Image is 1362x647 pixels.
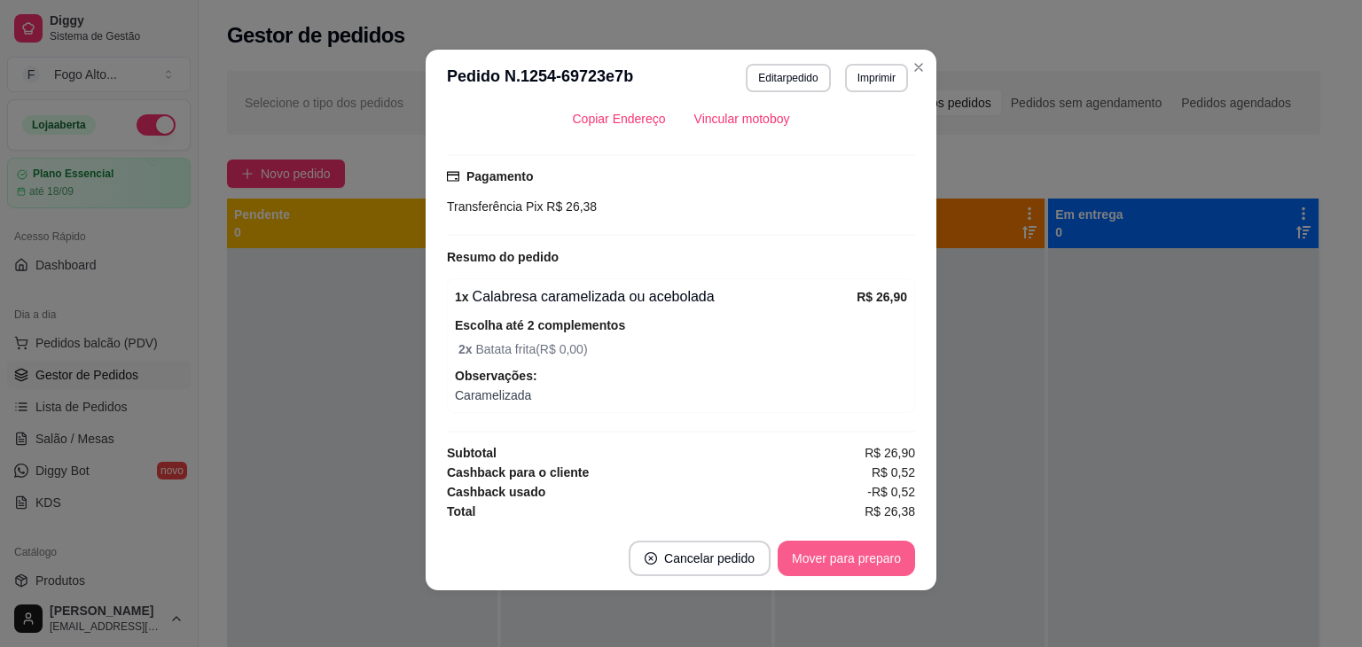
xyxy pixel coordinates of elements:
[857,290,907,304] strong: R$ 26,90
[447,250,559,264] strong: Resumo do pedido
[447,446,497,460] strong: Subtotal
[867,482,915,502] span: -R$ 0,52
[458,339,907,359] span: Batata frita ( R$ 0,00 )
[455,369,537,383] strong: Observações:
[629,541,771,576] button: close-circleCancelar pedido
[447,465,589,479] strong: Cashback para o cliente
[447,504,475,518] strong: Total
[865,502,915,521] span: R$ 26,38
[455,386,907,405] span: Caramelizada
[466,169,533,183] strong: Pagamento
[872,463,915,482] span: R$ 0,52
[680,101,804,136] button: Vincular motoboy
[447,485,545,499] strong: Cashback usado
[746,64,830,92] button: Editarpedido
[447,64,633,92] h3: Pedido N. 1254-69723e7b
[865,443,915,463] span: R$ 26,90
[455,318,625,332] strong: Escolha até 2 complementos
[447,170,459,183] span: credit-card
[845,64,908,92] button: Imprimir
[458,342,475,356] strong: 2 x
[778,541,915,576] button: Mover para preparo
[447,199,543,214] span: Transferência Pix
[543,199,597,214] span: R$ 26,38
[904,53,933,82] button: Close
[455,290,469,304] strong: 1 x
[645,552,657,565] span: close-circle
[455,286,857,308] div: Calabresa caramelizada ou acebolada
[559,101,680,136] button: Copiar Endereço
